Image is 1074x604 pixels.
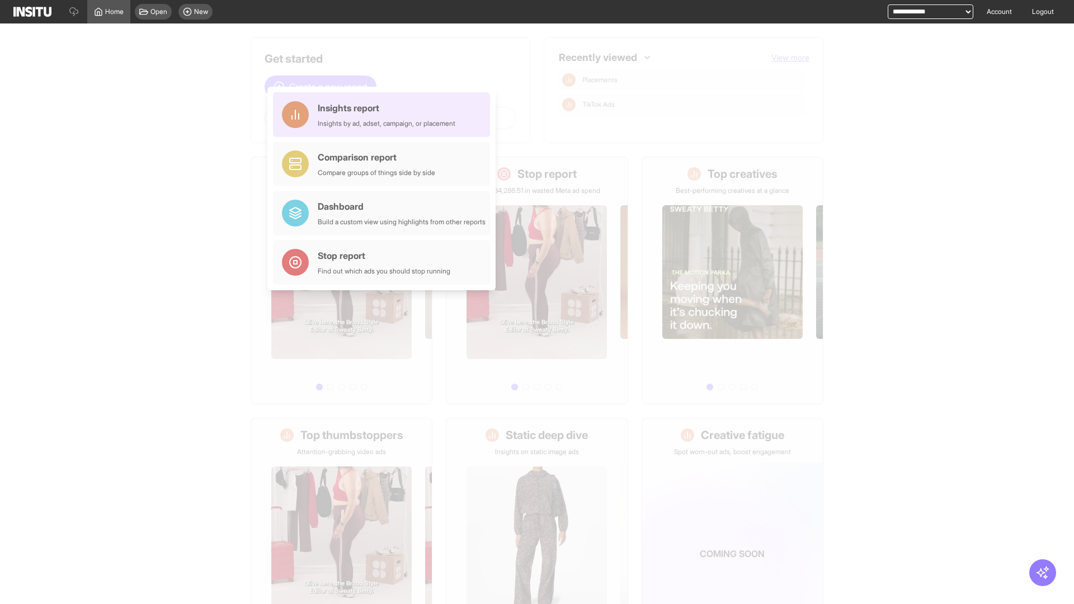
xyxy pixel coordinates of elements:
div: Stop report [318,249,450,262]
div: Comparison report [318,150,435,164]
div: Insights by ad, adset, campaign, or placement [318,119,455,128]
div: Compare groups of things side by side [318,168,435,177]
span: New [194,7,208,16]
div: Build a custom view using highlights from other reports [318,218,486,226]
img: Logo [13,7,51,17]
span: Open [150,7,167,16]
span: Home [105,7,124,16]
div: Insights report [318,101,455,115]
div: Find out which ads you should stop running [318,267,450,276]
div: Dashboard [318,200,486,213]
